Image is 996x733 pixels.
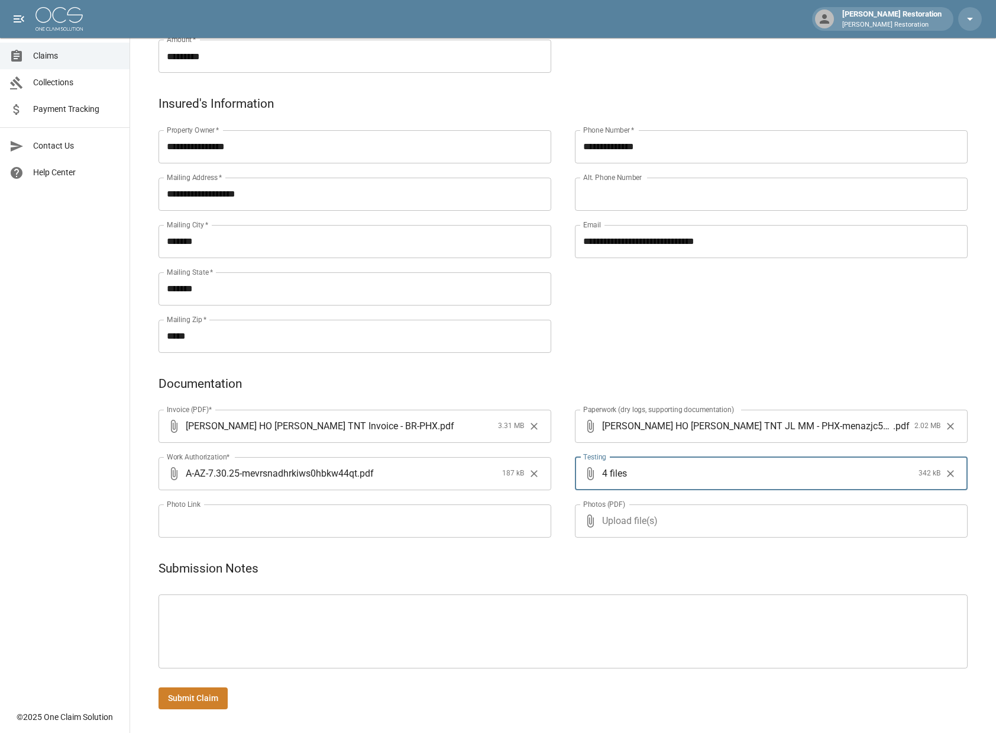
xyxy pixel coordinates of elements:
p: [PERSON_NAME] Restoration [842,20,942,30]
label: Photos (PDF) [583,499,625,509]
span: Contact Us [33,140,120,152]
button: Submit Claim [159,687,228,709]
label: Testing [583,452,606,462]
span: . pdf [893,419,910,433]
span: Upload file(s) [602,504,936,538]
label: Alt. Phone Number [583,172,642,182]
span: Collections [33,76,120,89]
label: Work Authorization* [167,452,230,462]
span: . pdf [438,419,454,433]
span: 187 kB [502,468,524,480]
label: Mailing Address [167,172,222,182]
img: ocs-logo-white-transparent.png [35,7,83,31]
label: Mailing City [167,220,209,230]
span: 4 files [602,457,914,490]
label: Invoice (PDF)* [167,404,212,414]
label: Amount [167,34,196,44]
button: Clear [525,465,543,483]
span: Payment Tracking [33,103,120,115]
div: © 2025 One Claim Solution [17,711,113,723]
span: Claims [33,50,120,62]
label: Mailing State [167,267,213,277]
span: . pdf [357,467,374,480]
button: Clear [942,465,959,483]
label: Paperwork (dry logs, supporting documentation) [583,404,734,414]
label: Mailing Zip [167,314,207,324]
button: open drawer [7,7,31,31]
span: 2.02 MB [914,420,940,432]
span: [PERSON_NAME] HO [PERSON_NAME] TNT JL MM - PHX-menazjc5vd6h6a30 [602,419,893,433]
label: Phone Number [583,125,634,135]
span: 342 kB [919,468,940,480]
span: Help Center [33,166,120,179]
button: Clear [942,417,959,435]
span: A-AZ-7.30.25-mevrsnadhrkiws0hbkw44qt [186,467,357,480]
span: 3.31 MB [498,420,524,432]
label: Property Owner [167,125,219,135]
label: Email [583,220,601,230]
span: [PERSON_NAME] HO [PERSON_NAME] TNT Invoice - BR-PHX [186,419,438,433]
div: [PERSON_NAME] Restoration [837,8,946,30]
label: Photo Link [167,499,201,509]
button: Clear [525,417,543,435]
